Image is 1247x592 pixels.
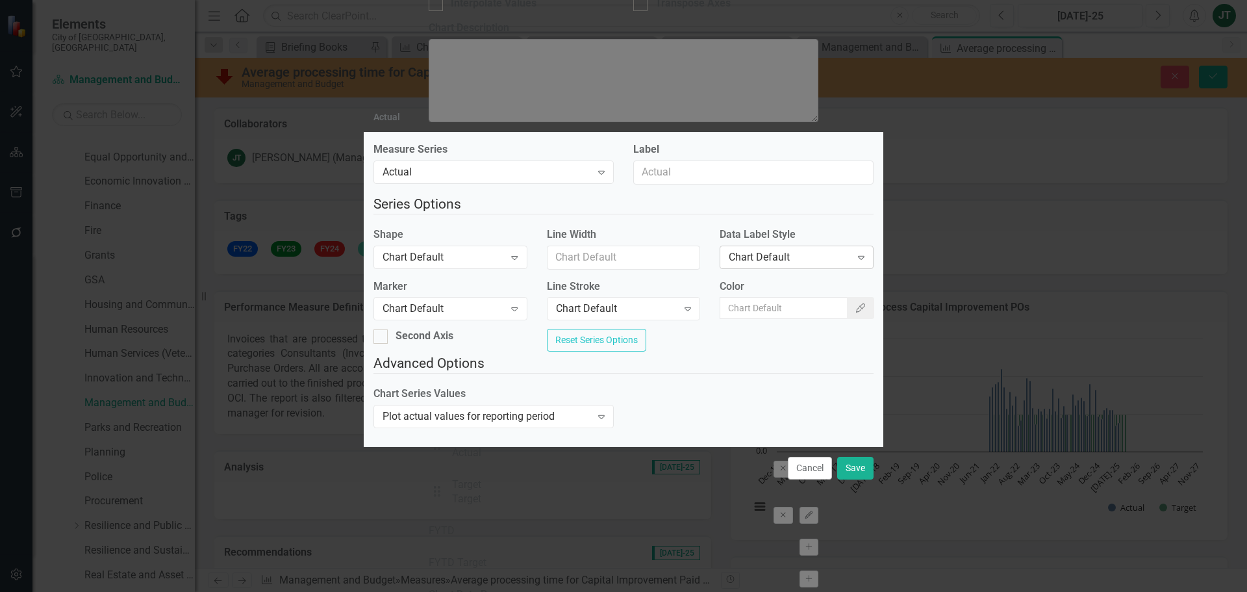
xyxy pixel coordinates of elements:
div: Chart Default [383,302,504,316]
button: Save [837,457,874,480]
label: Shape [373,227,527,242]
label: Data Label Style [720,227,874,242]
label: Color [720,279,874,294]
label: Marker [373,279,527,294]
label: Label [633,142,874,157]
button: Reset Series Options [547,329,646,352]
legend: Advanced Options [373,354,874,374]
legend: Series Options [373,194,874,214]
div: Chart Default [383,250,504,264]
input: Actual [633,161,874,185]
label: Measure Series [373,142,614,157]
label: Line Stroke [547,279,701,294]
label: Chart Series Values [373,387,614,402]
button: Cancel [788,457,832,480]
div: Chart Default [729,250,850,264]
input: Chart Default [547,246,701,270]
div: Actual [383,165,591,180]
input: Chart Default [720,297,848,319]
div: Plot actual values for reporting period [383,409,591,424]
div: Second Axis [396,329,453,344]
div: Chart Default [556,302,677,316]
div: Actual [373,112,400,122]
label: Line Width [547,227,701,242]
